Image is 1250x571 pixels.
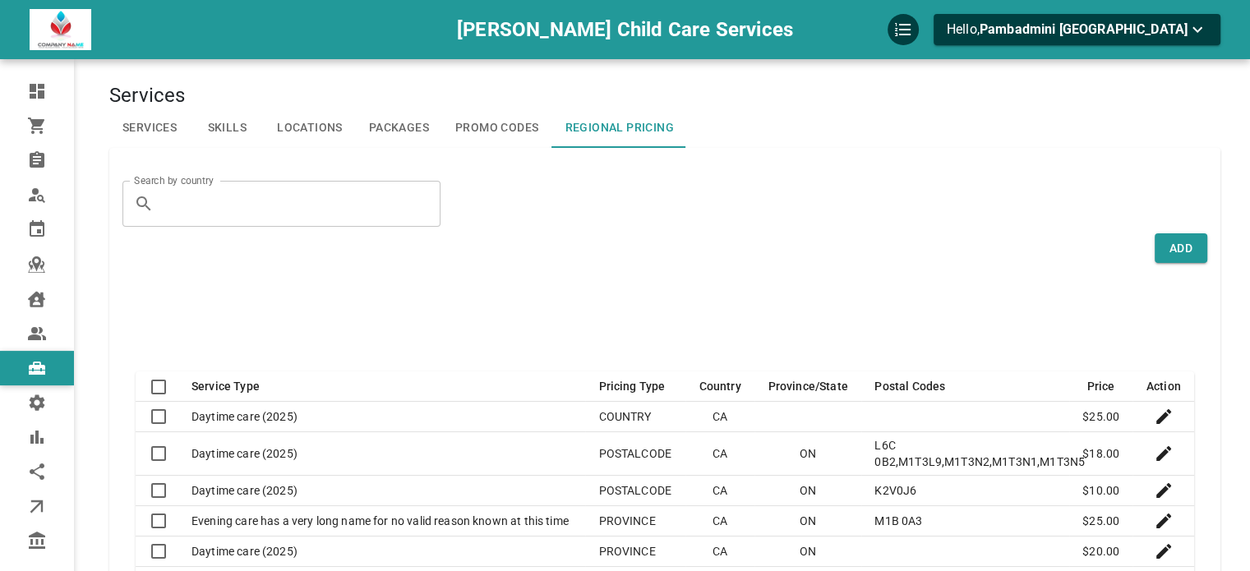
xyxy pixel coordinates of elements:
[754,432,861,476] td: ON
[1082,545,1119,558] span: $20.00
[888,14,919,45] div: QuickStart Guide
[1155,233,1207,264] button: Add
[685,536,754,567] td: CA
[754,506,861,536] td: ON
[980,21,1188,37] span: Pambadmini [GEOGRAPHIC_DATA]
[934,14,1220,45] button: Hello,Pambadmini [GEOGRAPHIC_DATA]
[1069,371,1133,402] th: Price
[861,476,1068,506] td: K2V0J6
[134,173,214,187] label: Search by country
[109,108,190,148] a: Services
[861,371,1068,402] th: Postal Codes
[1082,410,1119,423] span: $25.00
[1082,484,1119,497] span: $10.00
[585,402,685,432] td: COUNTRY
[585,371,685,402] th: Pricing Type
[861,432,1068,476] td: L6C 0B2,M1T3L9,M1T3N2,M1T3N1,M1T3N5
[685,371,754,402] th: Country
[30,9,91,50] img: company-logo
[178,536,585,567] th: Daytime care (2025)
[1082,447,1119,460] span: $18.00
[178,506,585,536] th: Evening care has a very long name for no valid reason known at this time
[109,84,1220,108] h4: Services
[442,108,551,148] a: Promo Codes
[190,108,264,148] a: Skills
[264,108,356,148] a: Locations
[685,506,754,536] td: CA
[585,506,685,536] td: PROVINCE
[551,108,686,148] a: Regional Pricing
[1154,407,1174,426] svg: Edit
[1154,511,1174,531] svg: Edit
[178,371,585,402] th: Service Type
[754,476,861,506] td: ON
[1154,541,1174,561] svg: Edit
[685,476,754,506] td: CA
[178,402,585,432] th: Daytime care (2025)
[178,432,585,476] th: Daytime care (2025)
[585,536,685,567] td: PROVINCE
[457,14,793,45] h6: [PERSON_NAME] Child Care Services
[1154,481,1174,500] svg: Edit
[947,20,1207,40] p: Hello,
[1082,514,1119,527] span: $25.00
[1154,444,1174,463] svg: Edit
[585,476,685,506] td: POSTALCODE
[685,432,754,476] td: CA
[178,476,585,506] th: Daytime care (2025)
[754,536,861,567] td: ON
[585,432,685,476] td: POSTALCODE
[861,506,1068,536] td: M1B 0A3
[685,402,754,432] td: CA
[356,108,442,148] a: Packages
[754,371,861,402] th: Province/State
[1132,371,1194,402] th: Action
